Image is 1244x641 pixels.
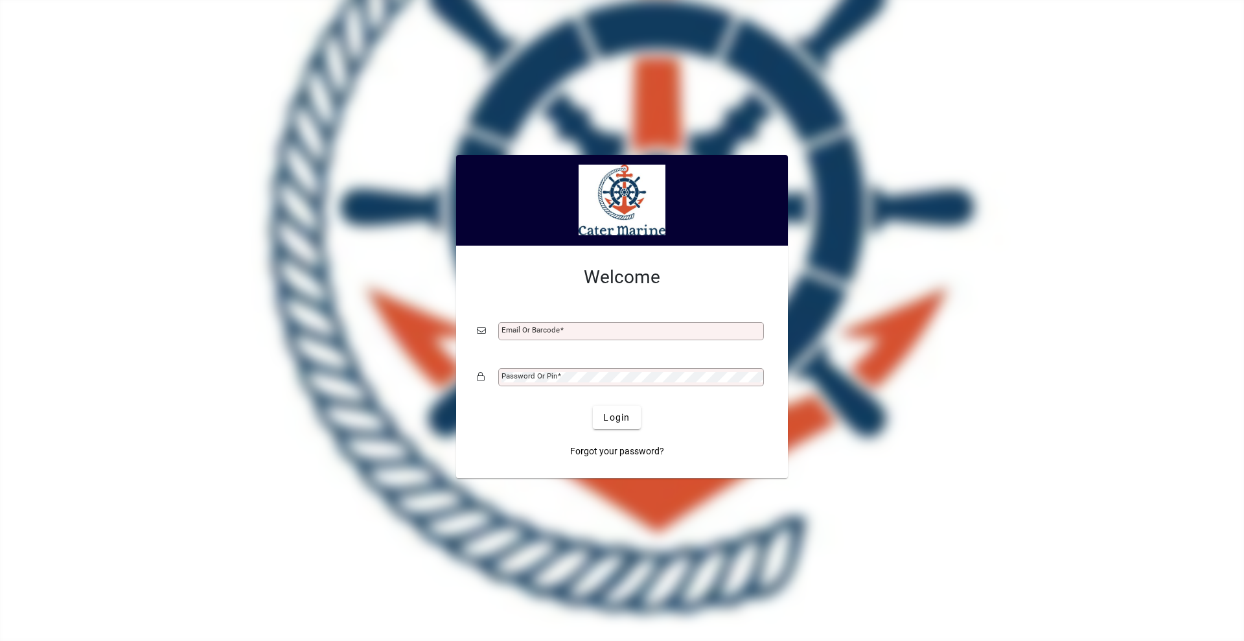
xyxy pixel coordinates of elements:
[570,445,664,458] span: Forgot your password?
[603,411,630,425] span: Login
[565,439,669,463] a: Forgot your password?
[501,325,560,334] mat-label: Email or Barcode
[501,371,557,380] mat-label: Password or Pin
[593,406,640,429] button: Login
[477,266,767,288] h2: Welcome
